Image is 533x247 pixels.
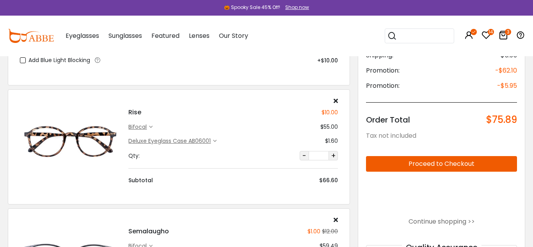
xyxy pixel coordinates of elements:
[300,151,309,160] button: -
[219,31,248,40] span: Our Story
[486,114,517,125] span: $75.89
[366,66,400,75] span: Promotion:
[366,81,400,91] span: Promotion:
[497,81,517,91] span: -$5.95
[366,178,517,210] iframe: PayPal
[128,227,169,236] h4: Semalaugho
[329,151,338,160] button: +
[319,176,338,185] div: $66.60
[366,114,410,125] span: Order Total
[505,29,511,35] i: 3
[128,152,140,160] div: Qty:
[495,66,517,75] span: -$62.10
[481,32,491,41] a: 14
[325,137,338,145] div: $1.60
[8,29,54,43] img: abbeglasses.com
[307,227,320,236] div: $1.00
[128,108,141,117] h4: Rise
[488,29,494,35] i: 14
[317,57,338,64] span: +$10.00
[224,4,280,11] div: 🎃 Spooky Sale 45% Off!
[320,227,338,236] div: $12.00
[151,31,179,40] span: Featured
[281,4,309,11] a: Shop now
[128,123,149,131] div: bifocal
[66,31,99,40] span: Eyeglasses
[108,31,142,40] span: Sunglasses
[366,131,517,140] div: Tax not included
[28,55,90,65] span: Add Blue Light Blocking
[499,32,508,41] a: 3
[409,217,475,226] a: Continue shopping >>
[20,116,121,166] img: Rise
[366,156,517,172] button: Proceed to Checkout
[320,123,338,131] div: $55.00
[128,176,153,185] div: Subtotal
[285,4,309,11] div: Shop now
[189,31,210,40] span: Lenses
[322,108,338,117] div: $10.00
[128,137,213,145] div: Deluxe Eyeglass Case AB06001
